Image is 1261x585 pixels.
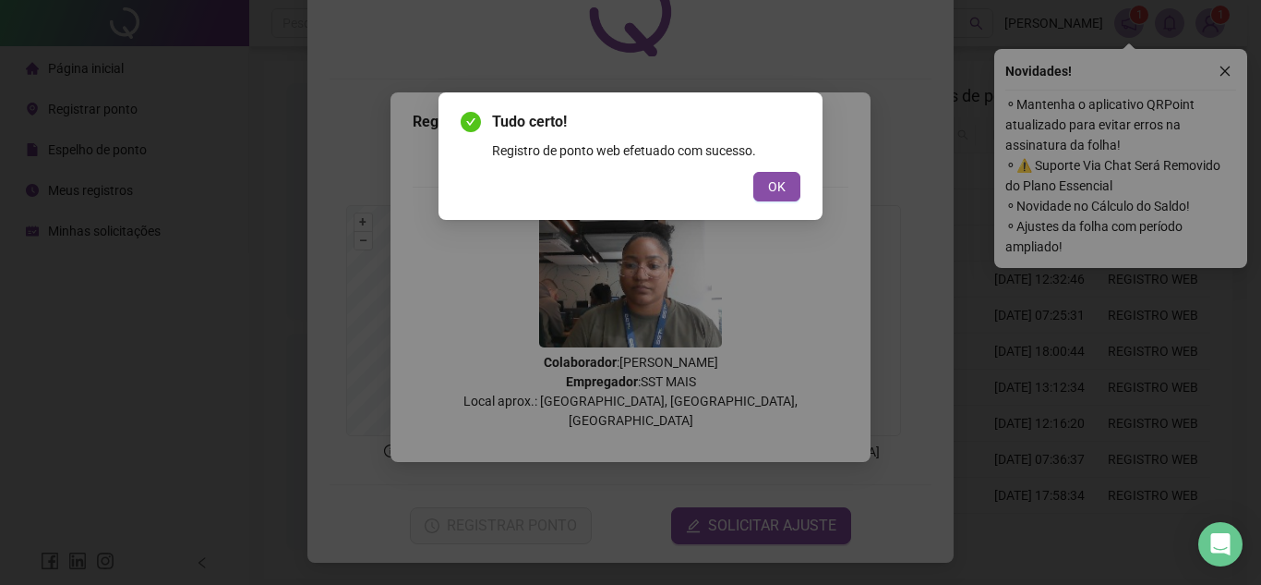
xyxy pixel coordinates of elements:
button: OK [753,172,800,201]
div: Registro de ponto web efetuado com sucesso. [492,140,800,161]
span: OK [768,177,786,197]
div: Open Intercom Messenger [1198,522,1243,567]
span: Tudo certo! [492,111,800,133]
span: check-circle [461,112,481,132]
